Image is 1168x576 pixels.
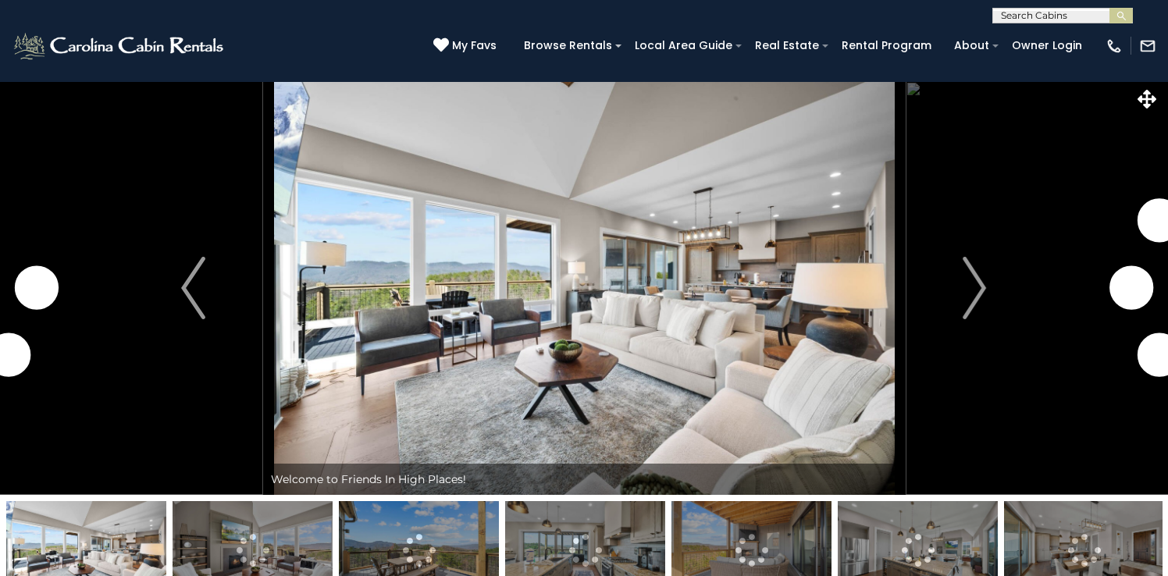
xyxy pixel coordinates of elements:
[627,34,740,58] a: Local Area Guide
[263,464,906,495] div: Welcome to Friends In High Places!
[834,34,939,58] a: Rental Program
[1106,37,1123,55] img: phone-regular-white.png
[747,34,827,58] a: Real Estate
[1004,34,1090,58] a: Owner Login
[1139,37,1156,55] img: mail-regular-white.png
[452,37,497,54] span: My Favs
[516,34,620,58] a: Browse Rentals
[905,81,1044,495] button: Next
[433,37,500,55] a: My Favs
[123,81,262,495] button: Previous
[946,34,997,58] a: About
[181,257,205,319] img: arrow
[12,30,228,62] img: White-1-2.png
[963,257,986,319] img: arrow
